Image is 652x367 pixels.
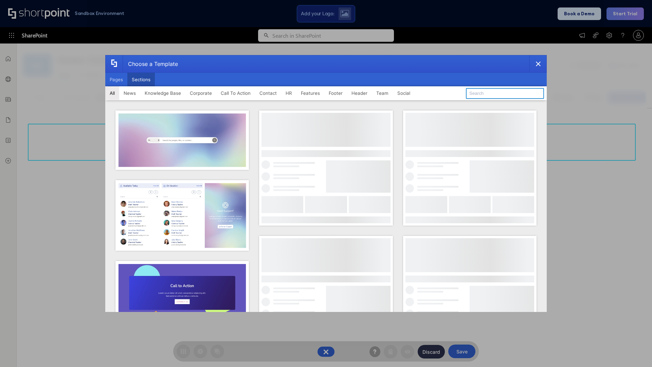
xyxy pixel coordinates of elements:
button: Footer [324,86,347,100]
button: Knowledge Base [140,86,185,100]
button: Team [372,86,393,100]
button: HR [281,86,296,100]
button: Social [393,86,415,100]
button: Sections [127,73,155,86]
input: Search [466,88,544,99]
button: Pages [105,73,127,86]
button: All [105,86,119,100]
button: News [119,86,140,100]
div: Choose a Template [123,55,178,72]
button: Contact [255,86,281,100]
button: Header [347,86,372,100]
div: template selector [105,55,547,312]
iframe: Chat Widget [618,334,652,367]
button: Corporate [185,86,216,100]
button: Call To Action [216,86,255,100]
button: Features [296,86,324,100]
